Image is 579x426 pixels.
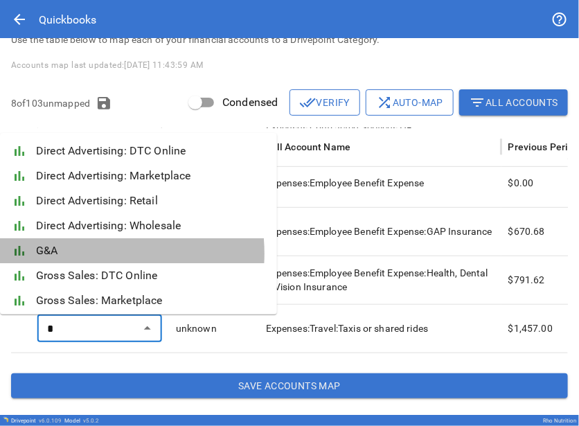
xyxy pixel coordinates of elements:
[39,13,96,26] div: Quickbooks
[36,168,266,184] span: Direct Advertising: Marketplace
[36,193,266,209] span: Direct Advertising: Retail
[36,218,266,234] span: Direct Advertising: Wholesale
[11,267,28,284] span: bar_chart
[11,242,28,259] span: bar_chart
[266,141,351,152] div: Full Account Name
[11,33,568,46] p: Use the table below to map each of your financial accounts to a Drivepoint Category.
[36,292,266,309] span: Gross Sales: Marketplace
[83,418,99,424] span: v 5.0.2
[376,94,393,111] span: shuffle
[11,218,28,234] span: bar_chart
[289,89,360,116] button: Verify
[508,224,545,238] p: $670.68
[11,168,28,184] span: bar_chart
[266,266,495,294] p: Expenses:Employee Benefit Expense:Health, Dental & Vision Insurance
[11,143,28,159] span: bar_chart
[11,193,28,209] span: bar_chart
[469,94,486,111] span: filter_list
[138,319,157,338] button: Close
[508,321,553,335] p: $1,457.00
[11,292,28,309] span: bar_chart
[266,321,495,335] p: Expenses:Travel:Taxis or shared rides
[508,176,534,190] p: $0.00
[300,94,317,111] span: done_all
[11,11,28,28] span: arrow_back
[3,417,8,423] img: Drivepoint
[543,418,576,424] div: Rho Nutrition
[11,418,62,424] div: Drivepoint
[176,321,217,335] p: unknown
[11,373,568,398] button: Save Accounts Map
[266,176,495,190] p: Expenses:Employee Benefit Expense
[36,242,266,259] span: G&A
[222,94,278,111] span: Condensed
[266,224,495,238] p: Expenses:Employee Benefit Expense:GAP Insurance
[11,60,204,70] span: Accounts map last updated: [DATE] 11:43:59 AM
[11,96,90,110] p: 8 of 103 unmapped
[64,418,99,424] div: Model
[508,273,545,287] p: $791.62
[36,143,266,159] span: Direct Advertising: DTC Online
[459,89,568,116] button: All Accounts
[39,418,62,424] span: v 6.0.109
[366,89,454,116] button: Auto-map
[36,267,266,284] span: Gross Sales: DTC Online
